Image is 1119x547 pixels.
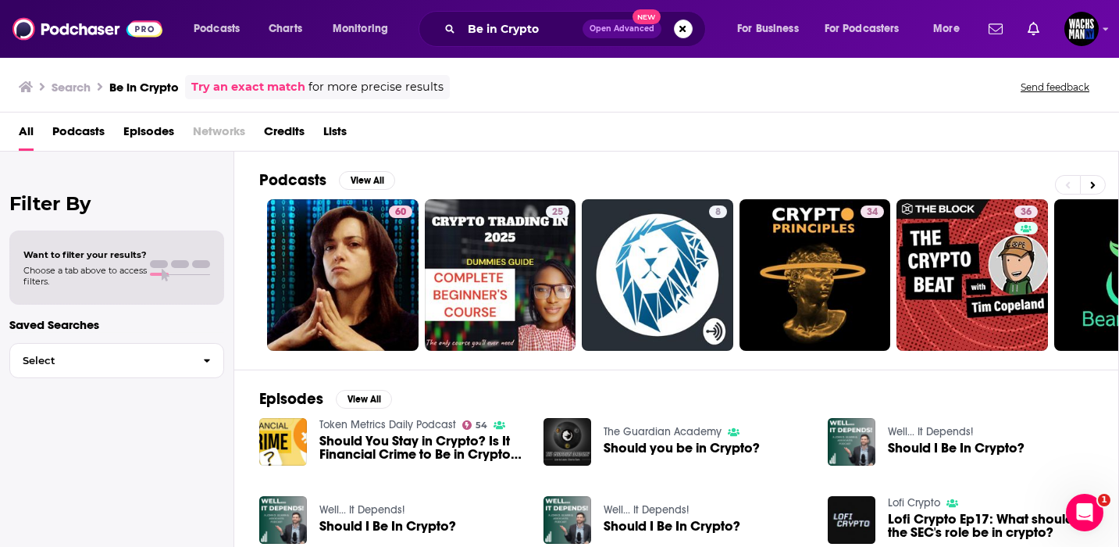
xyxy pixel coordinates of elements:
[339,171,395,190] button: View All
[183,16,260,41] button: open menu
[23,249,147,260] span: Want to filter your results?
[543,496,591,544] img: Should I Be In Crypto?
[604,503,689,517] a: Well... It Depends!
[269,18,302,40] span: Charts
[395,205,406,220] span: 60
[9,343,224,378] button: Select
[922,16,979,41] button: open menu
[1021,16,1046,42] a: Show notifications dropdown
[476,422,487,429] span: 54
[9,317,224,332] p: Saved Searches
[1064,12,1099,46] span: Logged in as WachsmanNY
[433,11,721,47] div: Search podcasts, credits, & more...
[322,16,408,41] button: open menu
[896,199,1048,351] a: 36
[258,16,312,41] a: Charts
[1064,12,1099,46] button: Show profile menu
[888,425,973,438] a: Well... It Depends!
[1064,12,1099,46] img: User Profile
[23,265,147,287] span: Choose a tab above to access filters.
[709,206,727,218] a: 8
[12,14,162,44] img: Podchaser - Follow, Share and Rate Podcasts
[582,199,733,351] a: 8
[861,206,884,218] a: 34
[543,418,591,466] img: Should you be in Crypto?
[583,20,661,38] button: Open AdvancedNew
[1066,494,1103,531] iframe: Intercom live chat
[123,119,174,151] a: Episodes
[389,206,412,218] a: 60
[828,418,875,466] img: Should I Be In Crypto?
[590,25,654,33] span: Open Advanced
[193,119,245,151] span: Networks
[828,496,875,544] img: Lofi Crypto Ep17: What should the SEC's role be in crypto?
[462,420,488,430] a: 54
[1016,80,1094,94] button: Send feedback
[888,442,1025,455] a: Should I Be In Crypto?
[461,16,583,41] input: Search podcasts, credits, & more...
[604,442,760,455] a: Should you be in Crypto?
[933,18,960,40] span: More
[604,425,722,438] a: The Guardian Academy
[194,18,240,40] span: Podcasts
[319,520,456,533] a: Should I Be In Crypto?
[9,192,224,215] h2: Filter By
[333,18,388,40] span: Monitoring
[814,16,922,41] button: open menu
[323,119,347,151] a: Lists
[308,78,444,96] span: for more precise results
[19,119,34,151] a: All
[633,9,661,24] span: New
[715,205,721,220] span: 8
[319,418,456,431] a: Token Metrics Daily Podcast
[546,206,569,218] a: 25
[191,78,305,96] a: Try an exact match
[888,513,1093,539] a: Lofi Crypto Ep17: What should the SEC's role be in crypto?
[10,356,191,366] span: Select
[336,390,392,409] button: View All
[267,199,419,351] a: 60
[1098,494,1110,506] span: 1
[259,418,307,466] img: Should You Stay in Crypto? Is It Financial Crime to Be in Crypto? Token Metrics AMA
[264,119,305,151] a: Credits
[726,16,818,41] button: open menu
[552,205,563,220] span: 25
[1021,205,1032,220] span: 36
[982,16,1009,42] a: Show notifications dropdown
[604,520,740,533] a: Should I Be In Crypto?
[319,434,525,461] a: Should You Stay in Crypto? Is It Financial Crime to Be in Crypto? Token Metrics AMA
[1014,206,1038,218] a: 36
[259,389,323,409] h2: Episodes
[52,80,91,95] h3: Search
[737,18,799,40] span: For Business
[739,199,891,351] a: 34
[867,205,878,220] span: 34
[109,80,179,95] h3: Be in Crypto
[52,119,105,151] a: Podcasts
[259,496,307,544] img: Should I Be In Crypto?
[259,389,392,409] a: EpisodesView All
[888,496,940,509] a: Lofi Crypto
[825,18,900,40] span: For Podcasters
[319,503,404,517] a: Well... It Depends!
[259,170,326,190] h2: Podcasts
[259,170,395,190] a: PodcastsView All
